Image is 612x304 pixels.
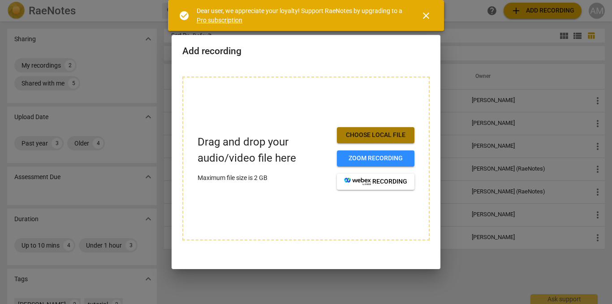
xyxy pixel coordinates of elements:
span: Zoom recording [344,154,407,163]
p: Drag and drop your audio/video file here [198,134,330,166]
button: recording [337,174,414,190]
h2: Add recording [182,46,430,57]
span: close [421,10,431,21]
span: check_circle [179,10,190,21]
button: Close [415,5,437,26]
span: recording [344,177,407,186]
a: Pro subscription [197,17,242,24]
p: Maximum file size is 2 GB [198,173,330,183]
button: Choose local file [337,127,414,143]
span: Choose local file [344,131,407,140]
button: Zoom recording [337,150,414,167]
div: Dear user, we appreciate your loyalty! Support RaeNotes by upgrading to a [197,6,405,25]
